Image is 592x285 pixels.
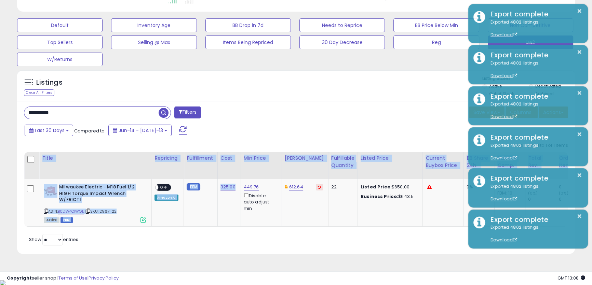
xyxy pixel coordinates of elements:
b: Milwaukee Electric - M18 Fuel 1/2 HIGH Torque Impact Wrench W/FRICTI [59,184,142,205]
div: Exported 4802 listings. [485,101,583,120]
button: Selling @ Max [111,35,197,49]
div: ASIN: [44,184,146,222]
div: [PERSON_NAME] [285,155,325,162]
button: Last 30 Days [25,125,73,136]
span: All listings currently available for purchase on Amazon [44,217,59,223]
button: Inventory Age [111,18,197,32]
div: Clear All Filters [24,89,54,96]
img: 41sj-LuVUBL._SL40_.jpg [44,184,57,198]
span: OFF [158,185,169,190]
span: Compared to: [74,128,106,134]
div: Export complete [485,132,583,142]
button: Default [17,18,103,32]
div: BB Share 24h. [467,155,492,169]
a: Download [490,155,517,161]
button: × [577,48,582,56]
strong: Copyright [7,275,32,281]
div: $643.5 [361,194,417,200]
div: Listed Price [361,155,420,162]
span: FBM [60,217,73,223]
button: W/Returns [17,53,103,66]
div: 22 [331,184,352,190]
a: 325.00 [220,184,236,190]
div: Current Buybox Price [426,155,461,169]
div: seller snap | | [7,275,119,282]
button: Reg [393,35,479,49]
div: Exported 4802 listings. [485,142,583,161]
div: Min Price [244,155,279,162]
span: 2025-08-13 13:08 GMT [557,275,585,281]
div: Repricing [154,155,181,162]
div: 0% [467,184,489,190]
span: Jun-14 - [DATE]-13 [119,127,163,134]
a: Download [490,114,517,119]
div: Export complete [485,91,583,101]
h5: Listings [36,78,63,87]
button: Needs to Reprice [299,18,385,32]
button: × [577,130,582,139]
a: Download [490,32,517,38]
button: Jun-14 - [DATE]-13 [108,125,172,136]
small: FBM [187,183,200,190]
div: Exported 4802 listings. [485,183,583,202]
a: Download [490,196,517,202]
div: Fulfillment [187,155,214,162]
b: Business Price: [361,193,398,200]
button: Items Being Repriced [205,35,291,49]
div: $650.00 [361,184,417,190]
button: × [577,171,582,180]
button: BB Price Below Min [393,18,479,32]
div: Exported 4802 listings. [485,60,583,79]
a: Download [490,237,517,243]
a: Download [490,73,517,79]
a: 449.76 [244,184,259,190]
button: BB Drop in 7d [205,18,291,32]
div: Export complete [485,215,583,225]
button: 30 Day Decrease [299,35,385,49]
button: Top Sellers [17,35,103,49]
span: | SKU: 2967-22 [85,209,117,214]
div: Export complete [485,173,583,183]
button: × [577,7,582,15]
div: Amazon AI [154,195,178,201]
b: Listed Price: [361,184,392,190]
span: Last 30 Days [35,127,65,134]
a: Privacy Policy [89,275,119,281]
button: × [577,89,582,97]
button: Filters [174,106,201,118]
div: Export complete [485,9,583,19]
a: Terms of Use [58,275,88,281]
button: × [577,212,582,220]
div: Disable auto adjust min [244,192,277,212]
div: Cost [220,155,238,162]
div: Exported 4802 listings. [485,19,583,38]
a: B0DW4C1WQL [58,209,84,214]
div: Fulfillable Quantity [331,155,355,169]
div: Exported 4802 listings. [485,224,583,243]
div: Title [42,155,149,162]
a: 612.64 [289,184,303,190]
div: Export complete [485,50,583,60]
span: Show: entries [29,236,78,243]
